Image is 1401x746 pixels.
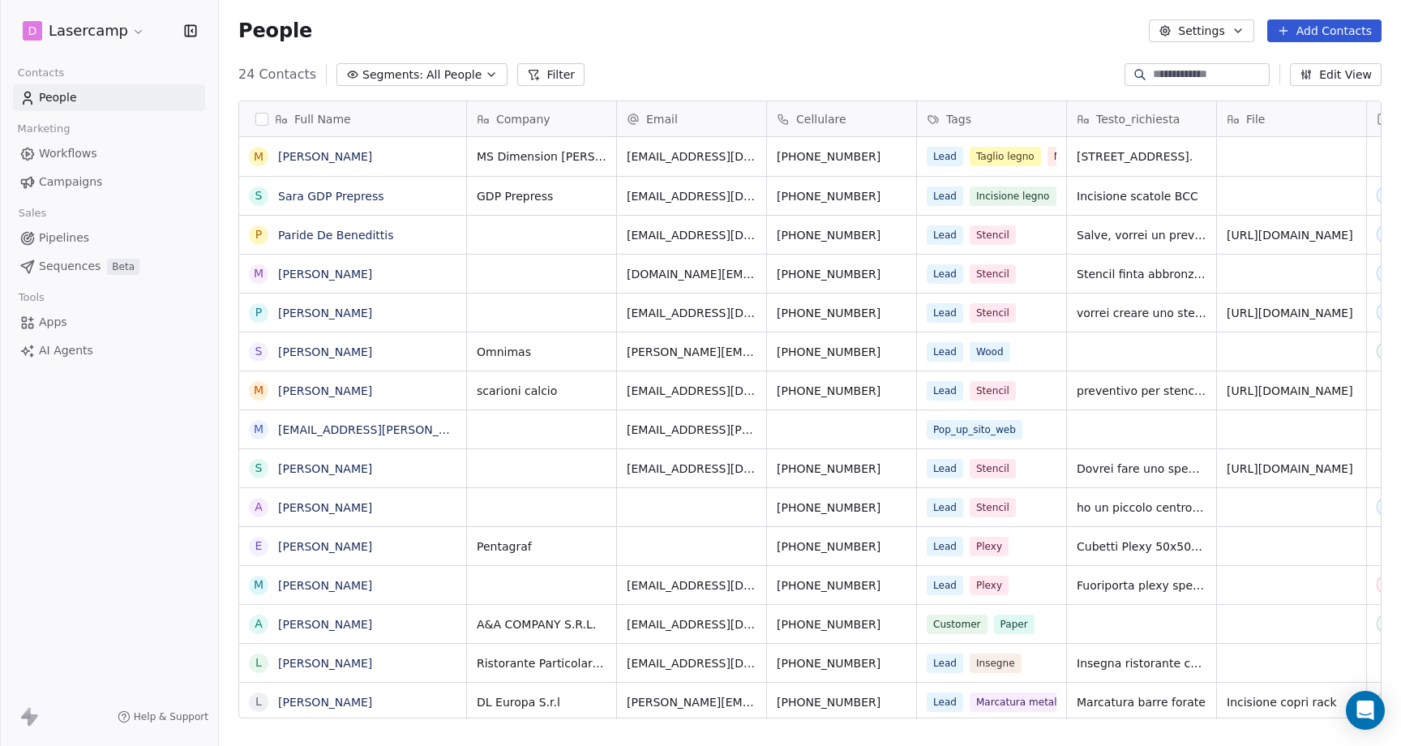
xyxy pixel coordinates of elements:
span: [EMAIL_ADDRESS][DOMAIN_NAME] [627,188,756,204]
span: [PHONE_NUMBER] [777,655,906,671]
span: Lead [927,264,963,284]
span: MS Dimension [PERSON_NAME] Iva 01405020320. email: [477,148,606,165]
span: [URL][DOMAIN_NAME] [1227,383,1356,399]
div: E [255,538,263,555]
div: A [255,615,263,632]
div: P [255,226,262,243]
span: Incisione copri rack [1227,694,1356,710]
span: Lead [927,147,963,166]
span: [PHONE_NUMBER] [777,577,906,594]
div: A [255,499,263,516]
div: Company [467,101,616,136]
a: SequencesBeta [13,253,205,280]
span: Lead [927,225,963,245]
span: Lead [927,459,963,478]
span: Insegne [970,654,1022,673]
a: Campaigns [13,169,205,195]
a: Workflows [13,140,205,167]
span: ho un piccolo centro estetico in provincia di [GEOGRAPHIC_DATA] e mi piacerebbe inserire in paret... [1077,499,1206,516]
a: [EMAIL_ADDRESS][PERSON_NAME][DOMAIN_NAME] [278,423,571,436]
span: [EMAIL_ADDRESS][DOMAIN_NAME] [627,148,756,165]
span: vorrei creare uno stencil con il logo da me allegato delle dimensioni circa di 40x40 0 giu di li.... [1077,305,1206,321]
a: [PERSON_NAME] [278,384,372,397]
span: [EMAIL_ADDRESS][PERSON_NAME][DOMAIN_NAME] [627,422,756,438]
span: Stencil [970,303,1016,323]
span: [EMAIL_ADDRESS][DOMAIN_NAME] [627,383,756,399]
span: [PHONE_NUMBER] [777,148,906,165]
a: [PERSON_NAME] [278,618,372,631]
span: [PHONE_NUMBER] [777,188,906,204]
span: Marcatura metalli [970,692,1069,712]
span: [URL][DOMAIN_NAME] [1227,305,1356,321]
span: [URL][DOMAIN_NAME] [1227,227,1356,243]
span: Plexy [970,576,1009,595]
span: Lead [927,692,963,712]
span: Email [646,111,678,127]
div: Full Name [239,101,466,136]
span: MDF 15mm [1048,147,1116,166]
button: Settings [1149,19,1253,42]
span: File [1246,111,1265,127]
span: Help & Support [134,710,208,723]
span: Tags [946,111,971,127]
span: Stencil [970,459,1016,478]
a: [PERSON_NAME] [278,462,372,475]
button: Filter [517,63,585,86]
a: [PERSON_NAME] [278,657,372,670]
span: Plexy [970,537,1009,556]
span: Campaigns [39,174,102,191]
div: L [255,693,262,710]
button: Edit View [1290,63,1382,86]
div: S [255,460,263,477]
span: Stencil [970,498,1016,517]
a: Paride De Benedittis [278,229,393,242]
span: [EMAIL_ADDRESS][DOMAIN_NAME] [627,577,756,594]
div: L [255,654,262,671]
a: [PERSON_NAME] [278,696,372,709]
span: [PHONE_NUMBER] [777,344,906,360]
a: People [13,84,205,111]
div: m [254,421,263,438]
span: Stencil finta abbronzatura esterna [1077,266,1206,282]
span: Dovrei fare uno spencil per scrivere il nome del locale sul muro di ingresso, vi giro il logo per... [1077,461,1206,477]
div: File [1217,101,1366,136]
span: Cubetti Plexy 50x50x50 con taglio per farmacie [1077,538,1206,555]
span: Stencil [970,264,1016,284]
span: Lead [927,576,963,595]
span: Lead [927,498,963,517]
span: Salve, vorrei un preventivo per realizzare uno Stencil di dimensione 40x40cm. Grazie! [1077,227,1206,243]
span: [EMAIL_ADDRESS][DOMAIN_NAME] [627,227,756,243]
a: [PERSON_NAME] [278,345,372,358]
span: Lasercamp [49,20,128,41]
div: S [255,343,263,360]
div: M [254,265,263,282]
a: Apps [13,309,205,336]
span: 24 Contacts [238,65,316,84]
span: [EMAIL_ADDRESS][DOMAIN_NAME] [627,305,756,321]
span: Segments: [362,66,423,84]
span: Incisione scatole BCC [1077,188,1206,204]
span: Cellulare [796,111,846,127]
a: [PERSON_NAME] [278,501,372,514]
div: grid [239,137,467,719]
span: People [238,19,312,43]
span: Marketing [11,117,77,141]
div: M [254,382,263,399]
span: Sequences [39,258,101,275]
span: [PERSON_NAME][EMAIL_ADDRESS][DOMAIN_NAME] [627,694,756,710]
span: Testo_richiesta [1096,111,1180,127]
span: preventivo per stencil del logo [1077,383,1206,399]
span: Full Name [294,111,351,127]
button: Add Contacts [1267,19,1382,42]
span: Beta [107,259,139,275]
span: Tools [11,285,51,310]
span: Pipelines [39,229,89,247]
span: Lead [927,537,963,556]
span: Incisione legno [970,186,1056,206]
div: M [254,577,263,594]
a: Pipelines [13,225,205,251]
span: Lead [927,654,963,673]
a: Sara GDP Prepress [278,190,384,203]
span: Lead [927,342,963,362]
span: [PHONE_NUMBER] [777,538,906,555]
